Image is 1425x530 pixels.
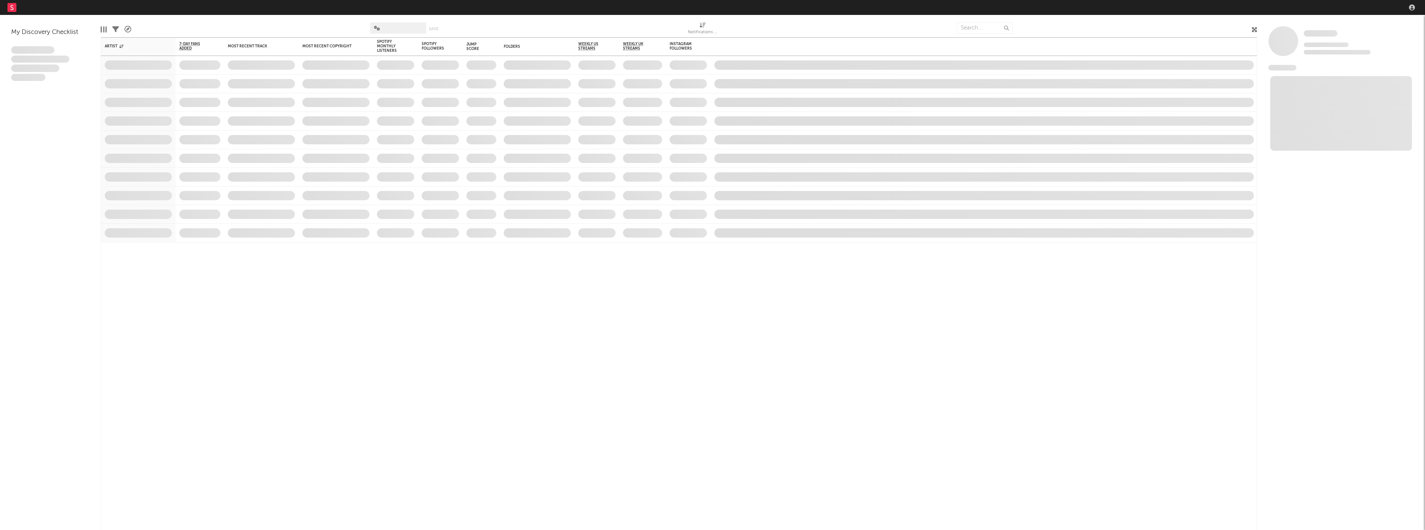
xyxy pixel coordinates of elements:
[377,40,403,53] div: Spotify Monthly Listeners
[688,28,718,37] div: Notifications (Artist)
[11,46,54,54] span: Lorem ipsum dolor
[670,42,696,51] div: Instagram Followers
[228,44,284,48] div: Most Recent Track
[1268,65,1296,70] span: News Feed
[11,56,69,63] span: Integer aliquet in purus et
[504,44,560,49] div: Folders
[105,44,161,48] div: Artist
[957,22,1013,34] input: Search...
[429,27,438,31] button: Save
[302,44,358,48] div: Most Recent Copyright
[101,19,107,40] div: Edit Columns
[11,28,89,37] div: My Discovery Checklist
[125,19,131,40] div: A&R Pipeline
[11,74,45,81] span: Aliquam viverra
[688,19,718,40] div: Notifications (Artist)
[422,42,448,51] div: Spotify Followers
[1304,50,1371,54] span: 0 fans last week
[578,42,604,51] span: Weekly US Streams
[112,19,119,40] div: Filters
[623,42,651,51] span: Weekly UK Streams
[11,65,59,72] span: Praesent ac interdum
[1304,30,1337,37] a: Some Artist
[179,42,209,51] span: 7-Day Fans Added
[1304,43,1349,47] span: Tracking Since: [DATE]
[466,42,485,51] div: Jump Score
